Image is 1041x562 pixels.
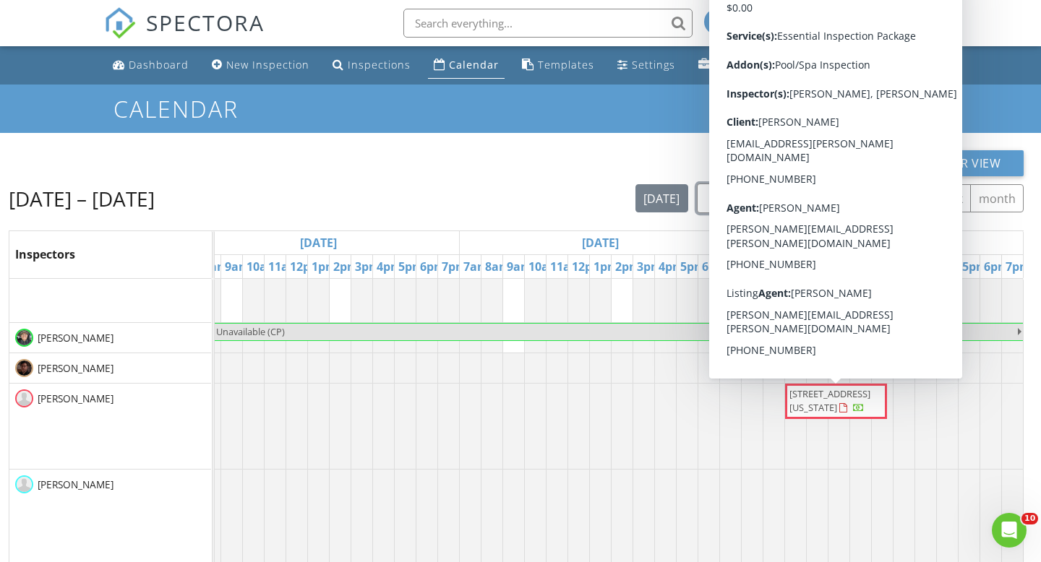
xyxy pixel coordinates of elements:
[677,255,709,278] a: 5pm
[35,361,116,376] span: [PERSON_NAME]
[438,255,471,278] a: 7pm
[578,231,622,254] a: Go to August 26, 2025
[937,255,969,278] a: 4pm
[844,58,928,72] div: Support Center
[525,255,564,278] a: 10am
[327,52,416,79] a: Inspections
[785,255,818,278] a: 9am
[807,99,926,119] div: Calendar Settings
[612,52,681,79] a: Settings
[714,58,748,72] div: Profile
[15,389,33,407] img: default-user-f0147aede5fd5fa78ca7ade42f37bd4542148d508eef1c3d3ea960f66861d68b.jpg
[265,255,304,278] a: 11am
[308,255,340,278] a: 1pm
[980,255,1013,278] a: 6pm
[883,184,932,212] button: cal wk
[221,255,254,278] a: 9am
[9,184,155,213] h2: [DATE] – [DATE]
[35,477,116,492] span: [PERSON_NAME]
[633,255,666,278] a: 3pm
[146,7,265,38] span: SPECTORA
[1021,513,1038,524] span: 10
[783,23,928,38] div: Bryan & Bryan Inspections
[395,255,427,278] a: 5pm
[959,255,991,278] a: 5pm
[742,255,774,278] a: 7am
[373,255,406,278] a: 4pm
[789,387,870,414] span: [STREET_ADDRESS][US_STATE]
[806,98,928,121] a: Calendar Settings
[296,231,340,254] a: Go to August 25, 2025
[894,255,926,278] a: 2pm
[860,231,904,254] a: Go to August 27, 2025
[35,331,116,345] span: [PERSON_NAME]
[804,184,840,212] button: day
[15,359,33,377] img: jordan_head_shot.png
[632,58,675,72] div: Settings
[330,255,362,278] a: 2pm
[547,255,586,278] a: 11am
[104,20,265,50] a: SPECTORA
[243,255,282,278] a: 10am
[113,96,928,121] h1: Calendar
[823,52,934,79] a: Support Center
[538,58,594,72] div: Templates
[348,58,411,72] div: Inspections
[428,52,505,79] a: Calendar
[839,184,883,212] button: week
[15,329,33,347] img: ag_headshot.jpeg
[698,255,731,278] a: 6pm
[226,58,309,72] div: New Inspection
[807,255,846,278] a: 10am
[915,255,948,278] a: 3pm
[416,255,449,278] a: 6pm
[590,255,622,278] a: 1pm
[693,52,754,79] a: Company Profile
[1002,255,1034,278] a: 7pm
[503,255,536,278] a: 9am
[970,184,1024,212] button: month
[720,255,753,278] a: 7pm
[206,52,315,79] a: New Inspection
[823,9,917,23] div: [PERSON_NAME]
[612,255,644,278] a: 2pm
[655,255,687,278] a: 4pm
[107,52,194,79] a: Dashboard
[286,255,325,278] a: 12pm
[460,255,492,278] a: 7am
[104,7,136,39] img: The Best Home Inspection Software - Spectora
[872,255,904,278] a: 1pm
[216,325,285,338] span: Unavailable (CP)
[351,255,384,278] a: 3pm
[481,255,514,278] a: 8am
[635,184,688,212] button: [DATE]
[850,255,889,278] a: 12pm
[449,58,499,72] div: Calendar
[854,150,1024,176] button: New Calendar View
[763,255,796,278] a: 8am
[697,183,731,213] button: Previous
[15,475,33,493] img: default-user-f0147aede5fd5fa78ca7ade42f37bd4542148d508eef1c3d3ea960f66861d68b.jpg
[15,246,75,262] span: Inspectors
[200,255,232,278] a: 8am
[992,513,1027,548] iframe: Intercom live chat
[403,9,693,38] input: Search everything...
[730,183,764,213] button: Next
[129,58,189,72] div: Dashboard
[35,392,116,406] span: [PERSON_NAME]
[568,255,607,278] a: 12pm
[516,52,600,79] a: Templates
[930,184,971,212] button: 4 wk
[828,255,867,278] a: 11am
[772,184,805,212] button: list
